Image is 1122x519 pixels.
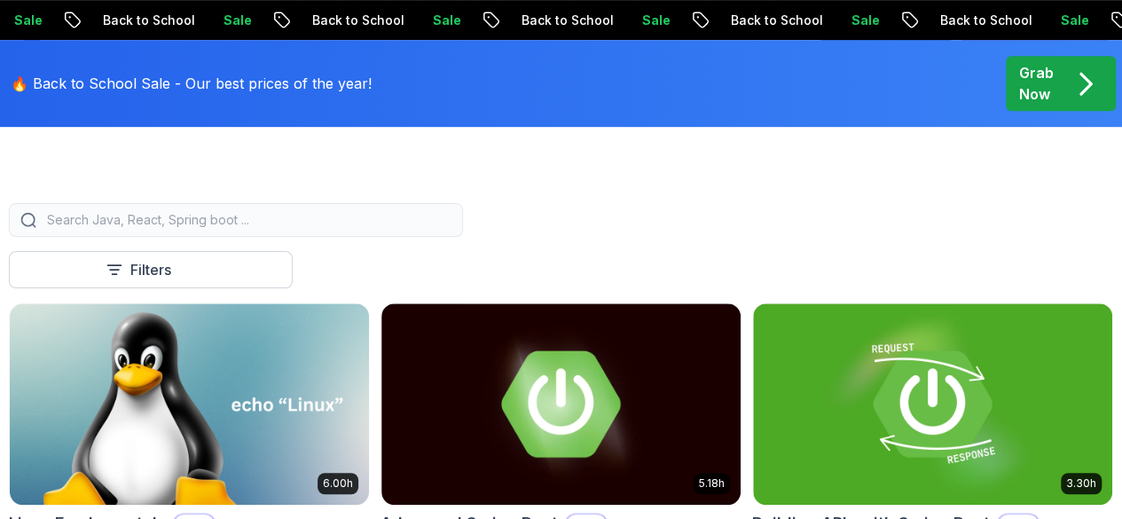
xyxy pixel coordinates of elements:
[43,211,451,229] input: Search Java, React, Spring boot ...
[130,259,171,280] p: Filters
[381,303,741,505] img: Advanced Spring Boot card
[717,12,837,29] p: Back to School
[507,12,628,29] p: Back to School
[926,12,1047,29] p: Back to School
[628,12,685,29] p: Sale
[837,12,894,29] p: Sale
[298,12,419,29] p: Back to School
[209,12,266,29] p: Sale
[9,251,293,288] button: Filters
[1066,476,1096,491] p: 3.30h
[1047,12,1103,29] p: Sale
[11,73,372,94] p: 🔥 Back to School Sale - Our best prices of the year!
[699,476,725,491] p: 5.18h
[753,303,1112,505] img: Building APIs with Spring Boot card
[323,476,353,491] p: 6.00h
[1019,62,1054,105] p: Grab Now
[419,12,475,29] p: Sale
[89,12,209,29] p: Back to School
[10,303,369,505] img: Linux Fundamentals card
